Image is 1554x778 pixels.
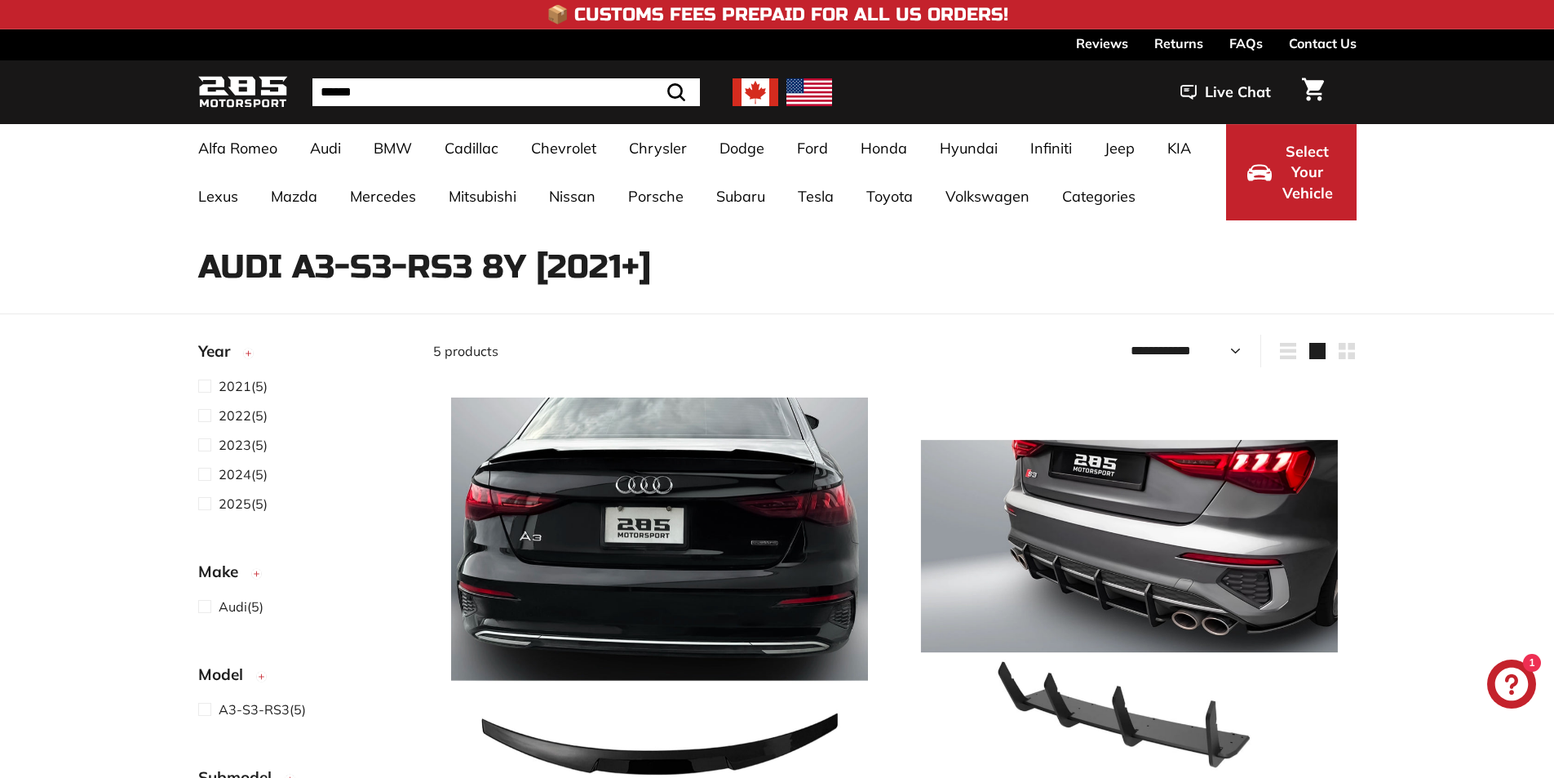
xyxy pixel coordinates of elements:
[929,172,1046,220] a: Volkswagen
[1088,124,1151,172] a: Jeep
[219,378,251,394] span: 2021
[198,249,1357,285] h1: Audi A3-S3-RS3 8Y [2021+]
[533,172,612,220] a: Nissan
[433,341,895,361] div: 5 products
[198,73,288,112] img: Logo_285_Motorsport_areodynamics_components
[198,663,255,687] span: Model
[219,496,251,512] span: 2025
[182,172,255,220] a: Lexus
[357,124,428,172] a: BMW
[1226,124,1357,220] button: Select Your Vehicle
[219,466,251,482] span: 2024
[294,124,357,172] a: Audi
[1229,29,1263,57] a: FAQs
[1482,660,1541,713] inbox-online-store-chat: Shopify online store chat
[428,124,515,172] a: Cadillac
[198,658,407,699] button: Model
[198,340,242,363] span: Year
[781,124,844,172] a: Ford
[432,172,533,220] a: Mitsubishi
[219,598,247,615] span: Audi
[1289,29,1357,57] a: Contact Us
[1151,124,1207,172] a: KIA
[219,465,268,484] span: (5)
[219,376,268,396] span: (5)
[1280,141,1335,204] span: Select Your Vehicle
[923,124,1014,172] a: Hyundai
[1154,29,1203,57] a: Returns
[198,555,407,596] button: Make
[1014,124,1088,172] a: Infiniti
[312,78,700,106] input: Search
[198,560,250,584] span: Make
[1046,172,1152,220] a: Categories
[703,124,781,172] a: Dodge
[219,700,306,719] span: (5)
[844,124,923,172] a: Honda
[612,172,700,220] a: Porsche
[515,124,613,172] a: Chevrolet
[198,335,407,376] button: Year
[1076,29,1128,57] a: Reviews
[219,407,251,424] span: 2022
[219,406,268,425] span: (5)
[1292,64,1334,120] a: Cart
[334,172,432,220] a: Mercedes
[613,124,703,172] a: Chrysler
[700,172,781,220] a: Subaru
[219,494,268,513] span: (5)
[547,5,1008,24] h4: 📦 Customs Fees Prepaid for All US Orders!
[781,172,850,220] a: Tesla
[255,172,334,220] a: Mazda
[1159,72,1292,113] button: Live Chat
[1205,82,1271,103] span: Live Chat
[219,597,263,616] span: (5)
[219,435,268,455] span: (5)
[182,124,294,172] a: Alfa Romeo
[850,172,929,220] a: Toyota
[219,701,290,718] span: A3-S3-RS3
[219,437,251,453] span: 2023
